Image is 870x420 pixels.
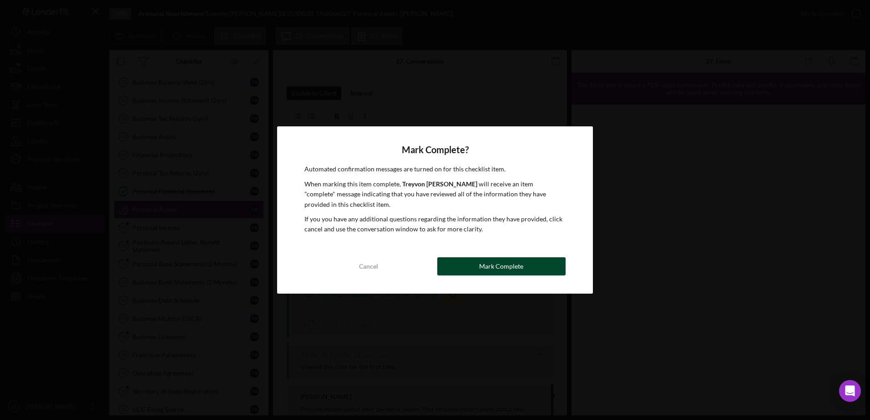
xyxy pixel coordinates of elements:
[359,257,378,275] div: Cancel
[304,179,566,210] p: When marking this item complete, will receive an item "complete" message indicating that you have...
[304,164,566,174] p: Automated confirmation messages are turned on for this checklist item.
[402,180,477,188] b: Treyvon [PERSON_NAME]
[304,257,433,275] button: Cancel
[479,257,523,275] div: Mark Complete
[304,214,566,235] p: If you you have any additional questions regarding the information they have provided, click canc...
[304,145,566,155] h4: Mark Complete?
[839,380,861,402] div: Open Intercom Messenger
[437,257,566,275] button: Mark Complete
